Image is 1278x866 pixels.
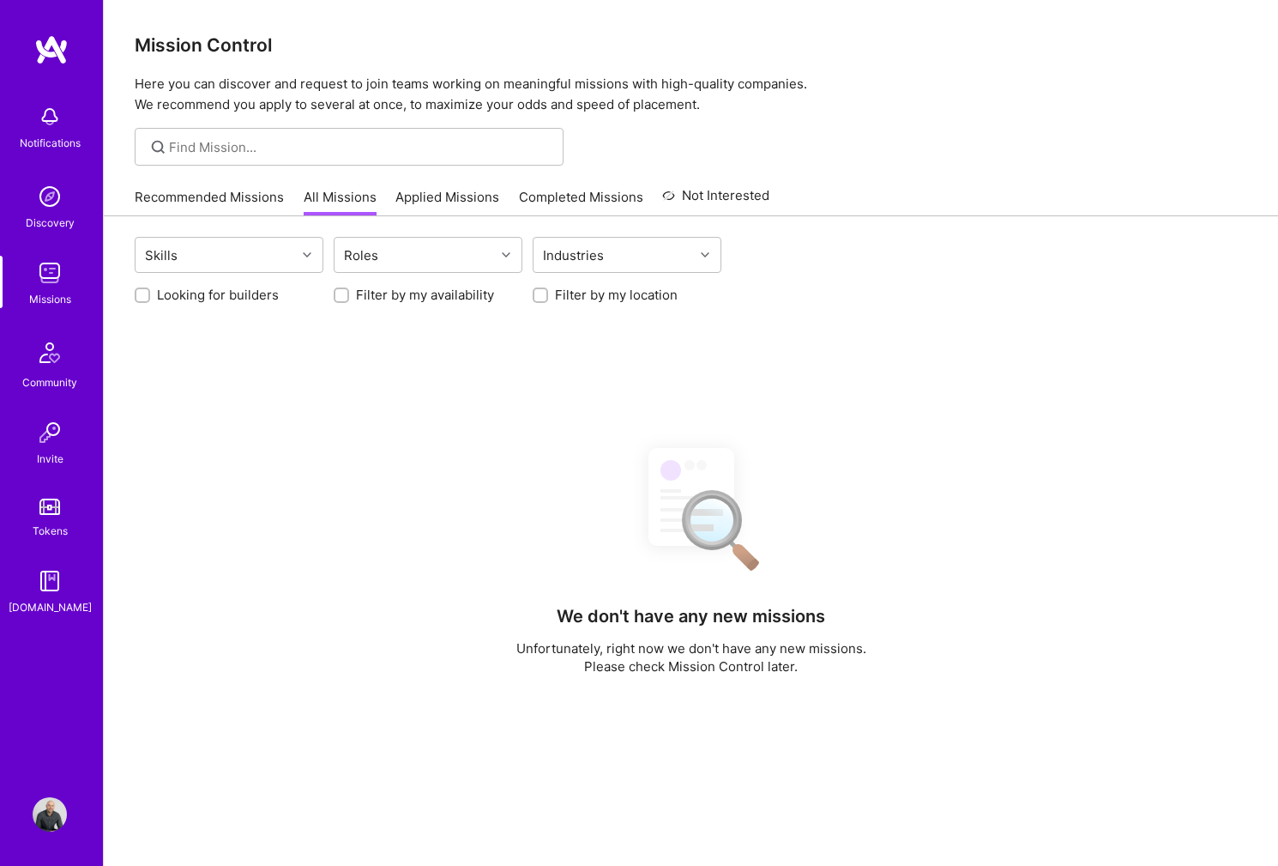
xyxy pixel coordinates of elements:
[516,657,866,675] p: Please check Mission Control later.
[141,243,182,268] div: Skills
[33,100,67,134] img: bell
[33,797,67,832] img: User Avatar
[169,138,551,156] input: Find Mission...
[33,415,67,450] img: Invite
[539,243,608,268] div: Industries
[135,34,1247,56] h3: Mission Control
[22,373,77,391] div: Community
[148,137,168,157] i: icon SearchGrey
[29,332,70,373] img: Community
[20,134,81,152] div: Notifications
[340,243,383,268] div: Roles
[701,251,709,259] i: icon Chevron
[9,598,92,616] div: [DOMAIN_NAME]
[555,286,678,304] label: Filter by my location
[135,188,284,216] a: Recommended Missions
[502,251,510,259] i: icon Chevron
[303,251,311,259] i: icon Chevron
[39,499,60,515] img: tokens
[662,185,769,216] a: Not Interested
[26,214,75,232] div: Discovery
[395,188,499,216] a: Applied Missions
[33,179,67,214] img: discovery
[618,433,764,583] img: No Results
[28,797,71,832] a: User Avatar
[157,286,279,304] label: Looking for builders
[33,256,67,290] img: teamwork
[29,290,71,308] div: Missions
[519,188,643,216] a: Completed Missions
[304,188,377,216] a: All Missions
[135,74,1247,115] p: Here you can discover and request to join teams working on meaningful missions with high-quality ...
[516,639,866,657] p: Unfortunately, right now we don't have any new missions.
[33,522,68,540] div: Tokens
[33,564,67,598] img: guide book
[557,606,825,627] h4: We don't have any new missions
[37,450,63,468] div: Invite
[34,34,69,65] img: logo
[356,286,494,304] label: Filter by my availability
